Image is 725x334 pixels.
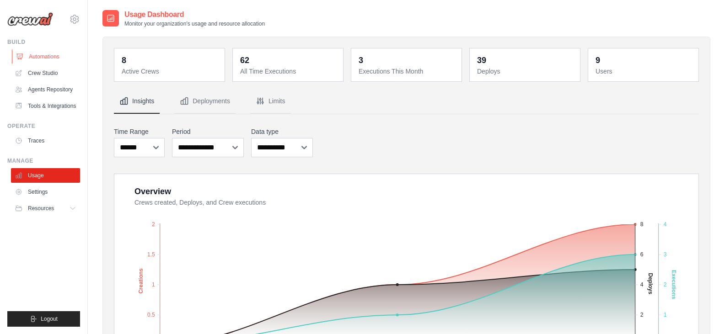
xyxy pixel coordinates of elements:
div: 8 [122,54,126,67]
dt: Crews created, Deploys, and Crew executions [134,198,687,207]
a: Usage [11,168,80,183]
button: Limits [250,89,291,114]
button: Logout [7,311,80,327]
tspan: 0.5 [147,312,155,318]
tspan: 2 [664,281,667,288]
a: Settings [11,185,80,199]
label: Period [172,127,244,136]
text: Executions [671,270,677,299]
a: Crew Studio [11,66,80,80]
button: Insights [114,89,160,114]
tspan: 3 [664,251,667,258]
div: 39 [477,54,486,67]
button: Deployments [174,89,236,114]
tspan: 4 [640,281,644,288]
tspan: 2 [640,312,644,318]
nav: Tabs [114,89,699,114]
div: 62 [240,54,249,67]
img: Logo [7,12,53,26]
tspan: 1 [664,312,667,318]
h2: Usage Dashboard [124,9,265,20]
label: Time Range [114,127,165,136]
tspan: 1 [152,281,155,288]
dt: All Time Executions [240,67,338,76]
a: Agents Repository [11,82,80,97]
span: Resources [28,205,54,212]
tspan: 6 [640,251,644,258]
div: Overview [134,185,171,198]
div: Build [7,38,80,46]
a: Traces [11,133,80,148]
text: Deploys [647,273,654,294]
dt: Executions This Month [359,67,456,76]
text: Creations [138,268,144,294]
dt: Active Crews [122,67,219,76]
div: Manage [7,157,80,164]
label: Data type [251,127,313,136]
tspan: 4 [664,221,667,228]
dt: Deploys [477,67,575,76]
tspan: 2 [152,221,155,228]
div: Operate [7,122,80,130]
div: 9 [596,54,600,67]
p: Monitor your organization's usage and resource allocation [124,20,265,27]
span: Logout [41,315,58,323]
div: 3 [359,54,363,67]
a: Tools & Integrations [11,99,80,113]
tspan: 1.5 [147,251,155,258]
a: Automations [12,49,81,64]
button: Resources [11,201,80,216]
tspan: 8 [640,221,644,228]
dt: Users [596,67,693,76]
